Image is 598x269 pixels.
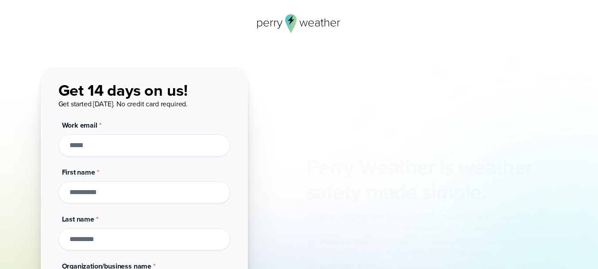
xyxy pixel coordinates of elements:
span: First name [62,167,95,177]
span: Get 14 days on us! [58,78,188,102]
span: Get started [DATE]. No credit card required. [58,99,188,109]
span: Work email [62,120,97,130]
span: Last name [62,214,94,224]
